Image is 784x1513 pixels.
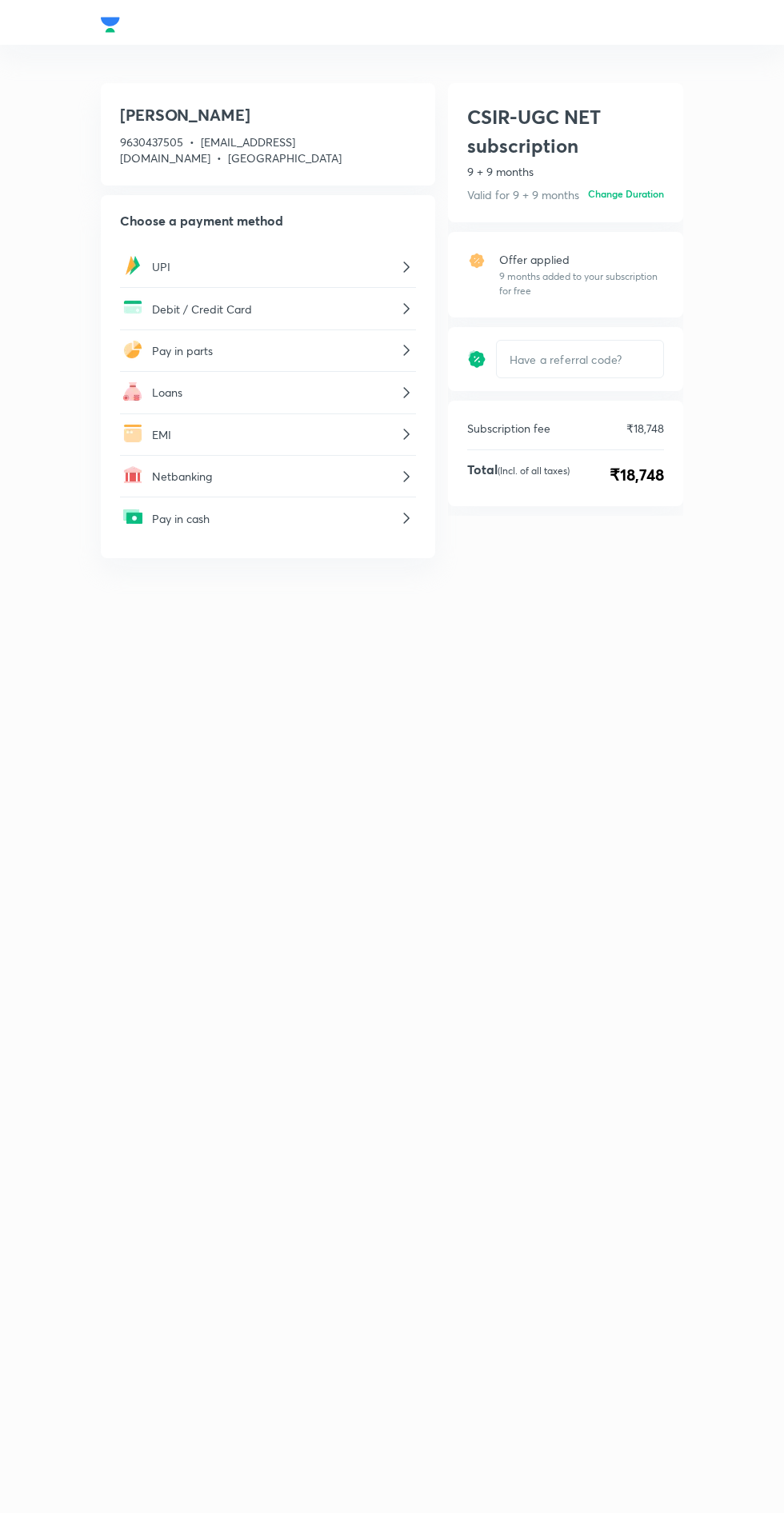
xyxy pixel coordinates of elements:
[120,378,146,404] img: -
[120,337,146,362] img: -
[467,420,550,437] p: Subscription fee
[467,349,486,369] img: discount
[467,163,664,180] p: 9 + 9 months
[152,468,397,485] p: Netbanking
[120,214,416,227] h2: Choose a payment method
[152,510,397,527] p: Pay in cash
[152,301,397,317] p: Debit / Credit Card
[120,421,146,446] img: -
[190,134,194,150] span: •
[152,384,397,401] p: Loans
[626,420,664,437] p: ₹18,748
[497,341,663,377] input: Have a referral code?
[152,258,397,275] p: UPI
[152,426,397,443] p: EMI
[120,102,416,128] h3: [PERSON_NAME]
[120,134,183,150] span: 9630437505
[120,504,146,529] img: -
[152,342,397,359] p: Pay in parts
[467,102,664,160] h1: CSIR-UGC NET subscription
[498,465,570,477] p: (Incl. of all taxes)
[467,186,579,203] p: Valid for 9 + 9 months
[610,463,664,487] span: ₹18,748
[217,150,222,166] span: •
[120,134,295,166] span: [EMAIL_ADDRESS][DOMAIN_NAME]
[588,186,664,201] h6: Change Duration
[120,462,146,488] img: -
[120,294,146,320] img: -
[467,251,486,270] img: offer
[499,269,664,298] p: 9 months added to your subscription for free
[467,463,570,487] h4: Total
[499,251,664,268] p: Offer applied
[120,253,146,278] img: -
[228,150,342,166] span: [GEOGRAPHIC_DATA]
